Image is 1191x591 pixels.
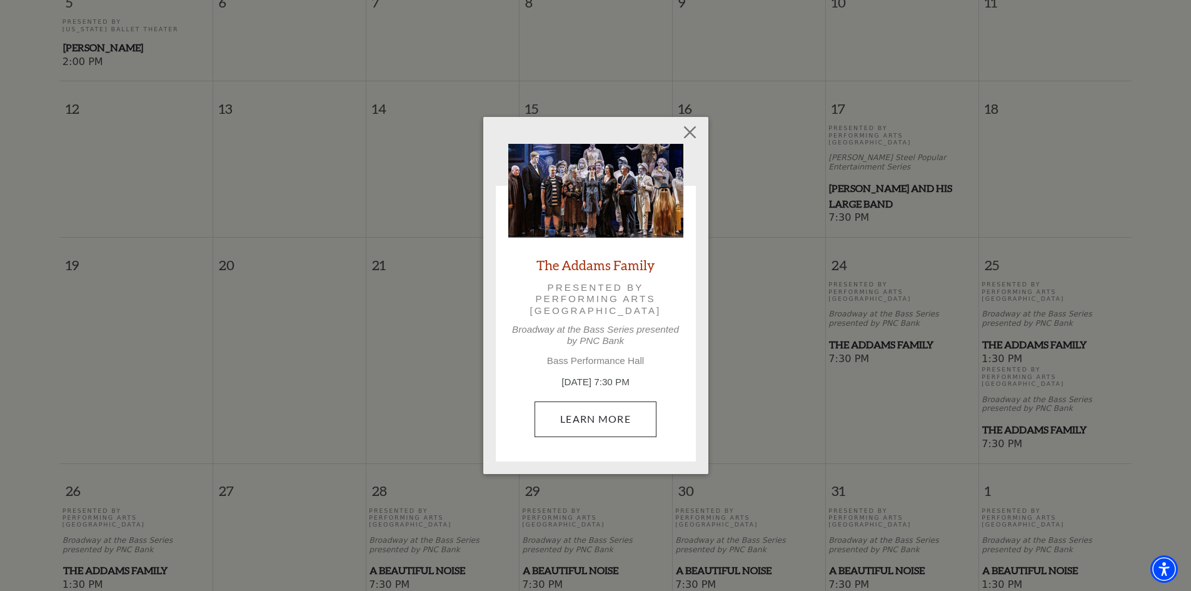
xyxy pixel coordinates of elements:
div: Accessibility Menu [1150,555,1178,583]
p: [DATE] 7:30 PM [508,375,683,390]
p: Broadway at the Bass Series presented by PNC Bank [508,324,683,346]
button: Close [678,121,701,144]
p: Presented by Performing Arts [GEOGRAPHIC_DATA] [526,282,666,316]
a: October 25, 7:30 PM Learn More [535,402,656,437]
p: Bass Performance Hall [508,355,683,366]
a: The Addams Family [536,256,655,273]
img: The Addams Family [508,144,683,238]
